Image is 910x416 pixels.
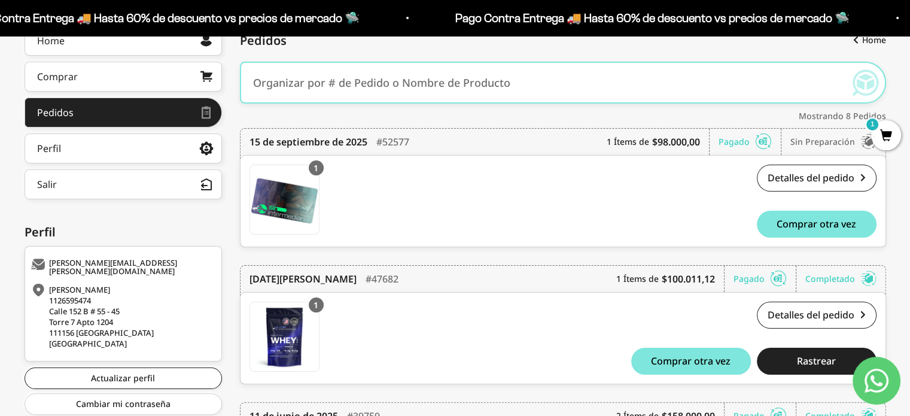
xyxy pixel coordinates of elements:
a: Home [844,29,886,51]
div: 1 Ítems de [607,129,710,155]
time: 15 de septiembre de 2025 [249,135,367,149]
a: Proteína Whey - Vainilla - Vainilla / 2 libras (910g) [249,302,319,372]
div: [PERSON_NAME] 1126595474 Calle 152 B # 55 - 45 Torre 7 Apto 1204 111156 [GEOGRAPHIC_DATA] [GEOGRA... [31,284,212,349]
a: Perfil [25,133,222,163]
div: Pagado [734,266,796,292]
span: Rastrear [797,356,836,366]
div: 1 [309,160,324,175]
a: Home [25,26,222,56]
time: [DATE][PERSON_NAME] [249,272,357,286]
div: Comprar [37,72,78,81]
button: Comprar otra vez [757,211,876,238]
div: Salir [37,180,57,189]
a: 1 [871,130,901,143]
span: Pedidos [240,32,287,50]
a: Pedidos [25,98,222,127]
button: Comprar otra vez [631,348,751,375]
div: Sin preparación [790,129,876,155]
a: Comprar [25,62,222,92]
a: Detalles del pedido [757,302,876,329]
a: Actualizar perfil [25,368,222,389]
b: $100.011,12 [662,272,715,286]
a: Detalles del pedido [757,165,876,192]
a: Membresía Anual [249,165,319,235]
p: Pago Contra Entrega 🚚 Hasta 60% de descuento vs precios de mercado 🛸 [455,8,850,28]
button: Salir [25,169,222,199]
div: Mostrando 8 Pedidos [240,110,886,122]
div: Perfil [25,223,222,241]
button: Rastrear [757,348,876,375]
span: Comprar otra vez [651,356,731,366]
div: Completado [805,266,876,292]
b: $98.000,00 [652,135,700,149]
mark: 1 [865,117,879,132]
div: Home [37,36,65,45]
div: 1 Ítems de [616,266,725,292]
img: Translation missing: es.Proteína Whey - Vainilla - Vainilla / 2 libras (910g) [250,302,319,371]
div: [PERSON_NAME][EMAIL_ADDRESS][PERSON_NAME][DOMAIN_NAME] [31,259,212,275]
div: Pedidos [37,108,74,117]
span: Comprar otra vez [777,219,856,229]
div: #47682 [366,266,398,292]
div: 1 [309,297,324,312]
div: Pagado [719,129,781,155]
div: Perfil [37,144,61,153]
input: Organizar por # de Pedido o Nombre de Producto [253,65,837,101]
a: Cambiar mi contraseña [25,393,222,415]
img: Translation missing: es.Membresía Anual [250,165,319,234]
div: #52577 [376,129,409,155]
